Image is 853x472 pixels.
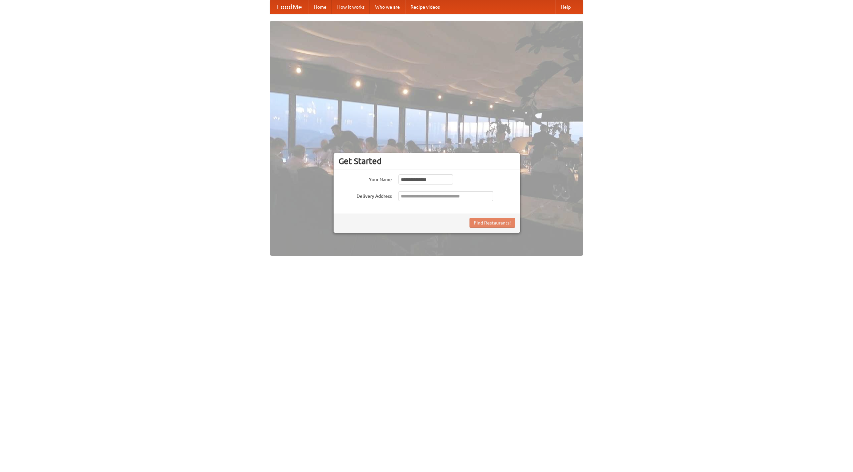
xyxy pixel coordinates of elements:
button: Find Restaurants! [469,218,515,228]
a: Home [309,0,332,14]
h3: Get Started [339,156,515,166]
a: Recipe videos [405,0,445,14]
a: Who we are [370,0,405,14]
a: Help [555,0,576,14]
label: Delivery Address [339,191,392,199]
a: FoodMe [270,0,309,14]
a: How it works [332,0,370,14]
label: Your Name [339,174,392,183]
